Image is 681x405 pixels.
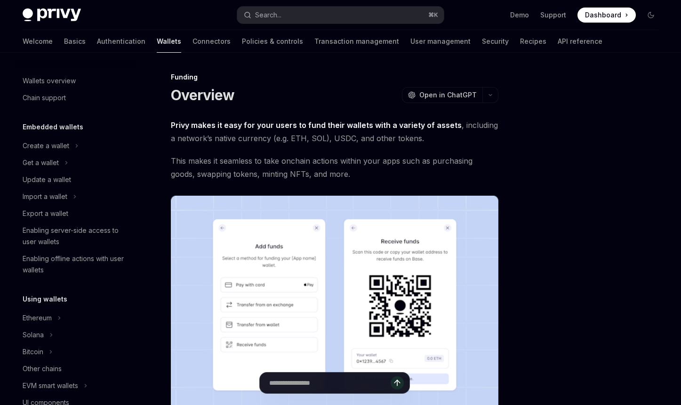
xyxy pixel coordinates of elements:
a: Demo [510,10,529,20]
span: ⌘ K [428,11,438,19]
a: Chain support [15,89,136,106]
h1: Overview [171,87,234,103]
a: User management [410,30,471,53]
h5: Using wallets [23,294,67,305]
div: Other chains [23,363,62,374]
span: Dashboard [585,10,621,20]
button: Toggle dark mode [643,8,658,23]
a: Policies & controls [242,30,303,53]
div: Export a wallet [23,208,68,219]
a: Transaction management [314,30,399,53]
a: Welcome [23,30,53,53]
a: Export a wallet [15,205,136,222]
div: Bitcoin [23,346,43,357]
div: Solana [23,329,44,341]
div: Wallets overview [23,75,76,87]
a: Basics [64,30,86,53]
span: Open in ChatGPT [419,90,477,100]
img: dark logo [23,8,81,22]
a: Other chains [15,360,136,377]
span: This makes it seamless to take onchain actions within your apps such as purchasing goods, swappin... [171,154,498,181]
a: API reference [558,30,602,53]
div: Ethereum [23,312,52,324]
a: Authentication [97,30,145,53]
a: Support [540,10,566,20]
div: Import a wallet [23,191,67,202]
strong: Privy makes it easy for your users to fund their wallets with a variety of assets [171,120,462,130]
div: Update a wallet [23,174,71,185]
a: Enabling server-side access to user wallets [15,222,136,250]
button: Send message [391,376,404,389]
a: Update a wallet [15,171,136,188]
div: Enabling offline actions with user wallets [23,253,130,276]
div: Create a wallet [23,140,69,151]
span: , including a network’s native currency (e.g. ETH, SOL), USDC, and other tokens. [171,119,498,145]
button: Open in ChatGPT [402,87,482,103]
a: Recipes [520,30,546,53]
div: Search... [255,9,281,21]
div: EVM smart wallets [23,380,78,391]
a: Connectors [192,30,231,53]
a: Security [482,30,509,53]
a: Wallets [157,30,181,53]
a: Enabling offline actions with user wallets [15,250,136,278]
div: Chain support [23,92,66,103]
div: Funding [171,72,498,82]
a: Dashboard [577,8,636,23]
div: Enabling server-side access to user wallets [23,225,130,247]
button: Search...⌘K [237,7,444,24]
h5: Embedded wallets [23,121,83,133]
a: Wallets overview [15,72,136,89]
div: Get a wallet [23,157,59,168]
